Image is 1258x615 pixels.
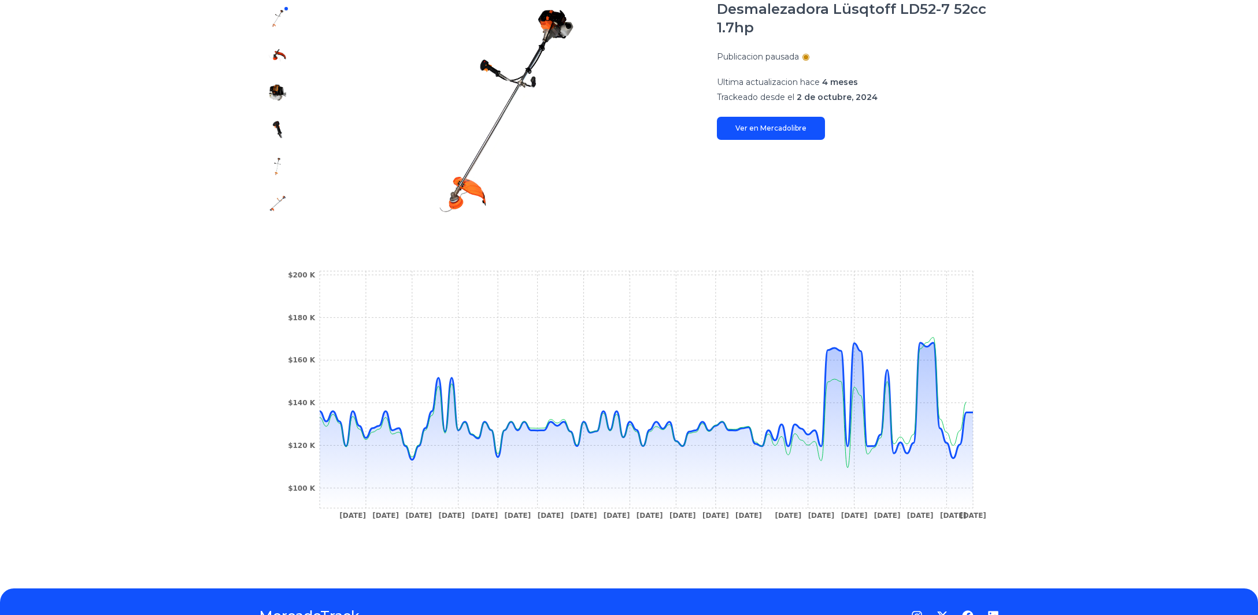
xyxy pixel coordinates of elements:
[571,512,597,520] tspan: [DATE]
[874,512,901,520] tspan: [DATE]
[472,512,498,520] tspan: [DATE]
[717,51,799,62] p: Publicacion pausada
[268,157,287,176] img: Desmalezadora Lüsqtoff LD52-7 52cc 1.7hp
[735,512,762,520] tspan: [DATE]
[268,83,287,102] img: Desmalezadora Lüsqtoff LD52-7 52cc 1.7hp
[288,484,316,492] tspan: $100 K
[775,512,802,520] tspan: [DATE]
[372,512,399,520] tspan: [DATE]
[717,117,825,140] a: Ver en Mercadolibre
[960,512,986,520] tspan: [DATE]
[268,194,287,213] img: Desmalezadora Lüsqtoff LD52-7 52cc 1.7hp
[702,512,729,520] tspan: [DATE]
[637,512,663,520] tspan: [DATE]
[538,512,564,520] tspan: [DATE]
[288,356,316,364] tspan: $160 K
[717,77,820,87] span: Ultima actualizacion hace
[669,512,696,520] tspan: [DATE]
[339,512,366,520] tspan: [DATE]
[268,46,287,65] img: Desmalezadora Lüsqtoff LD52-7 52cc 1.7hp
[288,442,316,450] tspan: $120 K
[405,512,432,520] tspan: [DATE]
[438,512,465,520] tspan: [DATE]
[268,9,287,28] img: Desmalezadora Lüsqtoff LD52-7 52cc 1.7hp
[604,512,630,520] tspan: [DATE]
[717,92,794,102] span: Trackeado desde el
[288,314,316,322] tspan: $180 K
[841,512,868,520] tspan: [DATE]
[808,512,835,520] tspan: [DATE]
[797,92,878,102] span: 2 de octubre, 2024
[288,399,316,407] tspan: $140 K
[907,512,934,520] tspan: [DATE]
[822,77,858,87] span: 4 meses
[288,271,316,279] tspan: $200 K
[505,512,531,520] tspan: [DATE]
[268,120,287,139] img: Desmalezadora Lüsqtoff LD52-7 52cc 1.7hp
[940,512,967,520] tspan: [DATE]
